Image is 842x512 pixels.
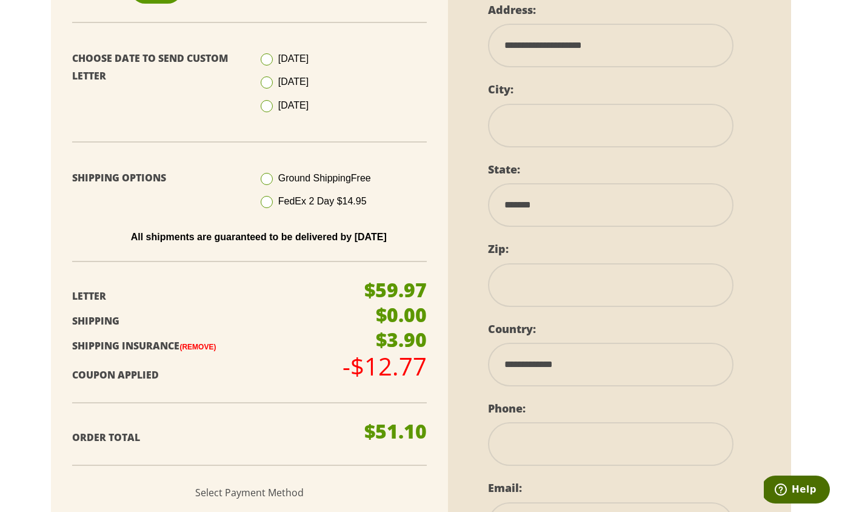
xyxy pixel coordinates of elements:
[364,280,427,300] p: $59.97
[376,305,427,325] p: $0.00
[278,53,309,64] span: [DATE]
[179,343,216,351] a: (Remove)
[72,312,364,330] p: Shipping
[488,82,513,96] label: City:
[72,50,240,85] p: Choose Date To Send Custom Letter
[278,100,309,110] span: [DATE]
[72,337,364,355] p: Shipping Insurance
[278,173,371,183] span: Ground Shipping
[72,169,240,187] p: Shipping Options
[351,173,371,183] span: Free
[488,322,536,336] label: Country:
[488,401,526,416] label: Phone:
[488,241,509,256] label: Zip:
[72,366,364,384] p: Coupon Applied
[488,480,522,495] label: Email:
[376,330,427,349] p: $3.90
[72,429,364,446] p: Order Total
[72,288,364,305] p: Letter
[488,162,520,177] label: State:
[488,2,536,17] label: Address:
[764,476,830,506] iframe: Opens a widget where you can find more information
[278,196,367,206] span: FedEx 2 Day $14.95
[278,76,309,87] span: [DATE]
[81,232,436,243] p: All shipments are guaranteed to be delivered by [DATE]
[364,422,427,441] p: $51.10
[342,354,427,379] p: -$12.77
[72,484,427,502] p: Select Payment Method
